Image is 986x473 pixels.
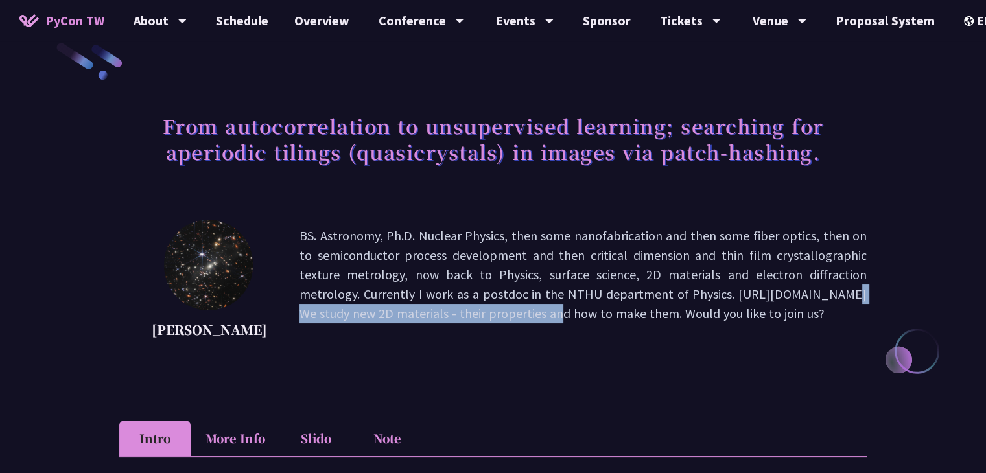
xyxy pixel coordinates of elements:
span: PyCon TW [45,11,104,30]
img: David Mikolas [164,220,253,310]
img: Locale Icon [964,16,977,26]
li: Slido [280,421,351,456]
img: Home icon of PyCon TW 2025 [19,14,39,27]
li: Note [351,421,423,456]
p: [PERSON_NAME] [152,320,267,340]
p: BS. Astronomy, Ph.D. Nuclear Physics, then some nanofabrication and then some fiber optics, then ... [299,226,867,343]
a: PyCon TW [6,5,117,37]
li: Intro [119,421,191,456]
h1: From autocorrelation to unsupervised learning; searching for aperiodic tilings (quasicrystals) in... [119,106,867,171]
li: More Info [191,421,280,456]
